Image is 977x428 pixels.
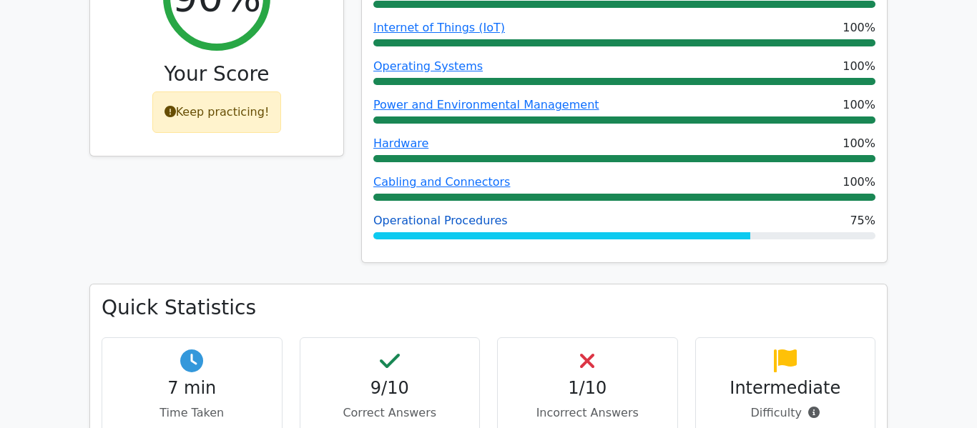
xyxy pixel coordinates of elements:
h4: 1/10 [509,378,666,399]
a: Operational Procedures [373,214,508,227]
span: 75% [850,212,875,229]
div: Keep practicing! [152,91,282,133]
p: Incorrect Answers [509,404,666,422]
span: 100% [843,58,875,75]
a: Hardware [373,136,428,150]
h4: 9/10 [312,378,468,399]
span: 100% [843,19,875,36]
a: Power and Environmental Management [373,98,599,111]
a: Operating Systems [373,59,483,73]
p: Time Taken [114,404,270,422]
p: Difficulty [707,404,864,422]
a: Cabling and Connectors [373,175,510,189]
h3: Your Score [102,62,332,86]
span: 100% [843,96,875,114]
span: 100% [843,135,875,152]
p: Correct Answers [312,404,468,422]
h4: Intermediate [707,378,864,399]
a: Internet of Things (IoT) [373,21,505,34]
span: 100% [843,174,875,191]
h4: 7 min [114,378,270,399]
h3: Quick Statistics [102,296,875,320]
